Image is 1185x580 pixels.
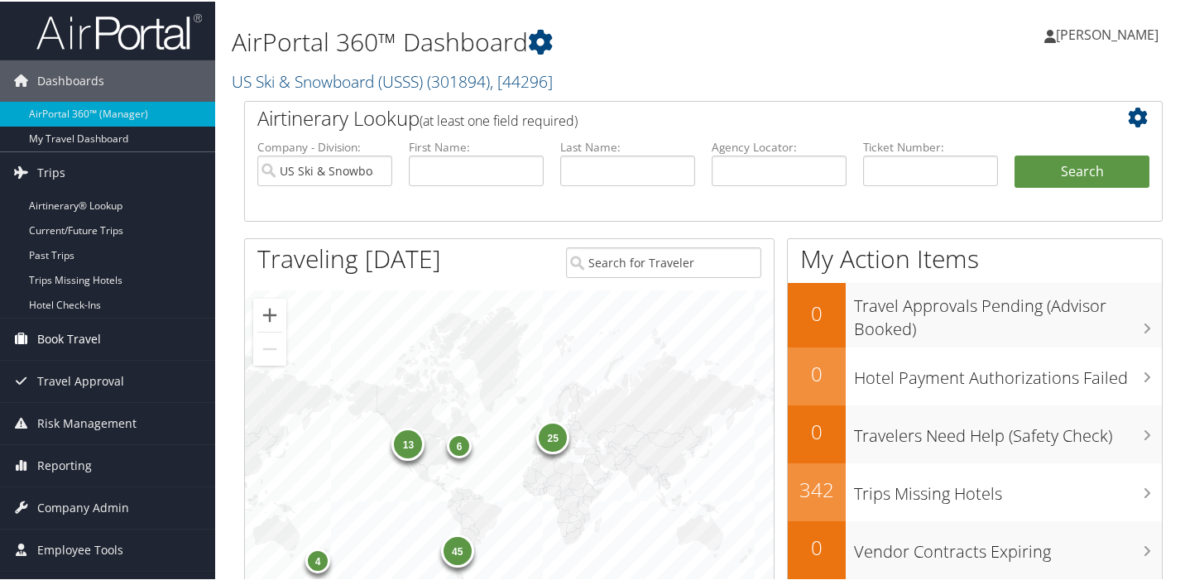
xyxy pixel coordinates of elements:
[536,419,569,453] div: 25
[788,346,1162,404] a: 0Hotel Payment Authorizations Failed
[566,246,761,276] input: Search for Traveler
[788,358,846,386] h2: 0
[257,103,1073,131] h2: Airtinerary Lookup
[863,137,998,154] label: Ticket Number:
[788,532,846,560] h2: 0
[232,23,861,58] h1: AirPortal 360™ Dashboard
[257,137,392,154] label: Company - Division:
[37,59,104,100] span: Dashboards
[788,416,846,444] h2: 0
[788,474,846,502] h2: 342
[253,331,286,364] button: Zoom out
[854,472,1162,504] h3: Trips Missing Hotels
[305,547,330,572] div: 4
[253,297,286,330] button: Zoom in
[1056,24,1159,42] span: [PERSON_NAME]
[37,528,123,569] span: Employee Tools
[1044,8,1175,58] a: [PERSON_NAME]
[409,137,544,154] label: First Name:
[427,69,490,91] span: ( 301894 )
[37,151,65,192] span: Trips
[788,240,1162,275] h1: My Action Items
[37,443,92,485] span: Reporting
[788,404,1162,462] a: 0Travelers Need Help (Safety Check)
[37,317,101,358] span: Book Travel
[391,426,425,459] div: 13
[788,520,1162,578] a: 0Vendor Contracts Expiring
[232,69,553,91] a: US Ski & Snowboard (USSS)
[854,357,1162,388] h3: Hotel Payment Authorizations Failed
[37,401,137,443] span: Risk Management
[420,110,578,128] span: (at least one field required)
[1015,154,1149,187] button: Search
[788,462,1162,520] a: 342Trips Missing Hotels
[788,281,1162,345] a: 0Travel Approvals Pending (Advisor Booked)
[712,137,847,154] label: Agency Locator:
[490,69,553,91] span: , [ 44296 ]
[560,137,695,154] label: Last Name:
[257,240,441,275] h1: Traveling [DATE]
[36,11,202,50] img: airportal-logo.png
[440,533,473,566] div: 45
[854,530,1162,562] h3: Vendor Contracts Expiring
[788,298,846,326] h2: 0
[854,415,1162,446] h3: Travelers Need Help (Safety Check)
[854,285,1162,339] h3: Travel Approvals Pending (Advisor Booked)
[37,486,129,527] span: Company Admin
[37,359,124,400] span: Travel Approval
[447,432,472,457] div: 6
